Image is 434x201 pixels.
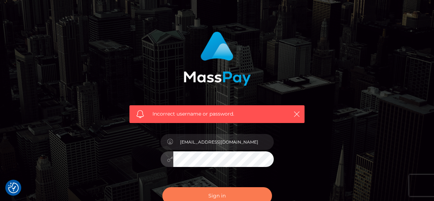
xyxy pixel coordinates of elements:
span: Incorrect username or password. [152,110,282,118]
button: Consent Preferences [8,183,19,193]
img: MassPay Login [184,32,251,86]
img: Revisit consent button [8,183,19,193]
input: Username... [173,134,274,150]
